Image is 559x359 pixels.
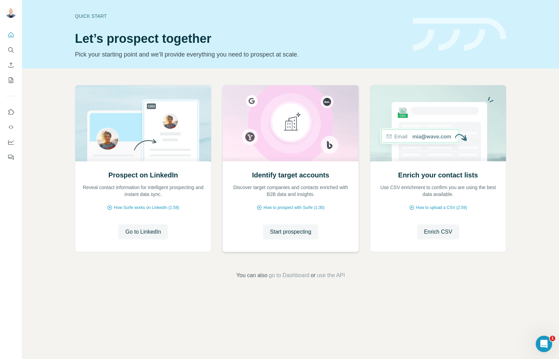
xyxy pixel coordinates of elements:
p: Use CSV enrichment to confirm you are using the best data available. [377,184,499,198]
span: You can also [236,271,268,280]
span: Start prospecting [270,228,311,236]
button: Start prospecting [263,224,318,239]
h2: Identify target accounts [252,170,329,180]
span: Enrich CSV [424,228,452,236]
button: Use Surfe API [5,121,16,133]
span: or [311,271,315,280]
p: Discover target companies and contacts enriched with B2B data and insights. [230,184,352,198]
button: Enrich CSV [5,59,16,71]
span: Go to LinkedIn [125,228,161,236]
button: Quick start [5,29,16,41]
iframe: Intercom live chat [536,336,552,352]
img: Enrich your contact lists [370,85,506,161]
div: Quick start [75,13,405,20]
button: go to Dashboard [269,271,309,280]
h2: Enrich your contact lists [398,170,478,180]
span: How to upload a CSV (2:59) [416,205,467,211]
span: How to prospect with Surfe (1:30) [263,205,324,211]
img: Identify target accounts [222,85,359,161]
button: Search [5,44,16,56]
button: Use Surfe on LinkedIn [5,106,16,118]
img: banner [413,18,506,51]
button: Go to LinkedIn [118,224,168,239]
button: Enrich CSV [417,224,459,239]
h2: Prospect on LinkedIn [108,170,178,180]
p: Pick your starting point and we’ll provide everything you need to prospect at scale. [75,50,405,59]
button: Feedback [5,151,16,163]
h1: Let’s prospect together [75,32,405,46]
button: use the API [317,271,345,280]
span: How Surfe works on LinkedIn (1:58) [114,205,179,211]
img: Avatar [5,7,16,18]
button: Dashboard [5,136,16,148]
img: Prospect on LinkedIn [75,85,211,161]
button: My lists [5,74,16,86]
span: 1 [550,336,555,341]
p: Reveal contact information for intelligent prospecting and instant data sync. [82,184,204,198]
